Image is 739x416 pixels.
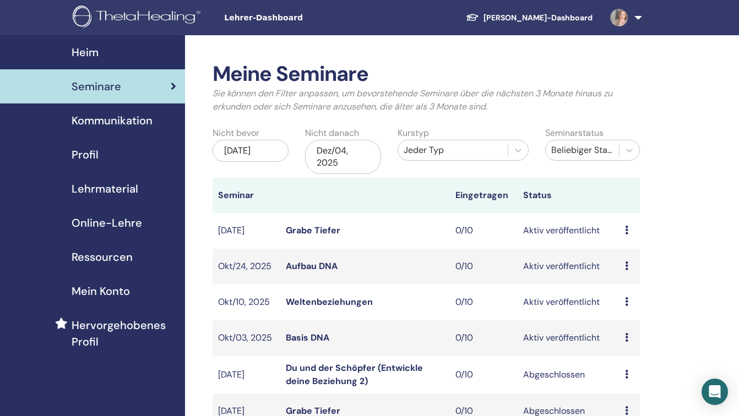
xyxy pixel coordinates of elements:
[551,144,613,157] div: Beliebiger Status
[213,213,280,249] td: [DATE]
[213,62,640,87] h2: Meine Seminare
[72,249,133,265] span: Ressourcen
[224,12,389,24] span: Lehrer-Dashboard
[450,320,518,356] td: 0/10
[702,379,728,405] div: Open Intercom Messenger
[213,127,259,140] label: Nicht bevor
[72,78,121,95] span: Seminare
[286,362,423,387] a: Du und der Schöpfer (Entwickle deine Beziehung 2)
[213,87,640,113] p: Sie können den Filter anpassen, um bevorstehende Seminare über die nächsten 3 Monate hinaus zu er...
[72,146,99,163] span: Profil
[398,127,429,140] label: Kurstyp
[518,356,620,393] td: Abgeschlossen
[72,317,176,350] span: Hervorgehobenes Profil
[305,127,359,140] label: Nicht danach
[610,9,628,26] img: default.jpg
[518,320,620,356] td: Aktiv veröffentlicht
[450,284,518,320] td: 0/10
[518,213,620,249] td: Aktiv veröffentlicht
[213,284,280,320] td: Okt/10, 2025
[457,8,601,28] a: [PERSON_NAME]-Dashboard
[286,260,338,272] a: Aufbau DNA
[72,215,142,231] span: Online-Lehre
[545,127,604,140] label: Seminarstatus
[450,178,518,213] th: Eingetragen
[518,178,620,213] th: Status
[404,144,503,157] div: Jeder Typ
[72,112,153,129] span: Kommunikation
[518,249,620,284] td: Aktiv veröffentlicht
[213,249,280,284] td: Okt/24, 2025
[72,180,138,197] span: Lehrmaterial
[286,225,340,236] a: Grabe Tiefer
[518,284,620,320] td: Aktiv veröffentlicht
[305,140,381,174] div: Dez/04, 2025
[213,178,280,213] th: Seminar
[72,44,99,61] span: Heim
[450,213,518,249] td: 0/10
[450,249,518,284] td: 0/10
[286,332,329,343] a: Basis DNA
[466,13,479,22] img: graduation-cap-white.svg
[72,283,130,299] span: Mein Konto
[73,6,204,30] img: logo.png
[450,356,518,393] td: 0/10
[286,296,373,308] a: Weltenbeziehungen
[213,320,280,356] td: Okt/03, 2025
[213,356,280,393] td: [DATE]
[213,140,289,162] div: [DATE]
